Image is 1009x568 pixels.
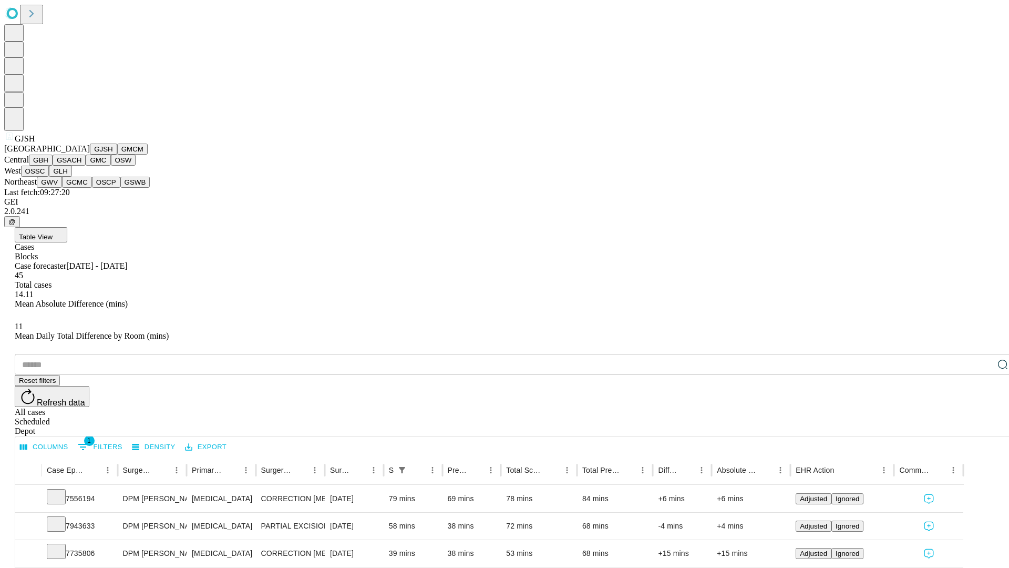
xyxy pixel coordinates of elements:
span: 11 [15,322,23,331]
div: 79 mins [389,485,437,512]
span: Adjusted [800,495,827,503]
button: GMCM [117,144,148,155]
button: Sort [224,463,239,478]
div: Primary Service [192,466,222,474]
div: 38 mins [448,513,496,540]
div: 7943633 [47,513,112,540]
div: 7735806 [47,540,112,567]
button: Sort [931,463,946,478]
button: Sort [155,463,169,478]
button: Adjusted [796,548,831,559]
div: Difference [658,466,678,474]
span: Adjusted [800,550,827,557]
button: GWV [37,177,62,188]
div: [MEDICAL_DATA] [192,485,250,512]
button: Sort [469,463,483,478]
span: Refresh data [37,398,85,407]
div: 69 mins [448,485,496,512]
div: +15 mins [717,540,785,567]
div: Scheduled In Room Duration [389,466,394,474]
div: Surgery Date [330,466,351,474]
div: 53 mins [506,540,572,567]
div: +6 mins [717,485,785,512]
div: Total Predicted Duration [582,466,620,474]
button: Menu [169,463,184,478]
button: GMC [86,155,110,166]
span: [GEOGRAPHIC_DATA] [4,144,90,153]
button: GSACH [53,155,86,166]
button: Menu [946,463,961,478]
button: Sort [621,463,635,478]
button: Ignored [831,493,863,504]
div: +4 mins [717,513,785,540]
button: Export [182,439,229,455]
span: West [4,166,21,175]
div: [DATE] [330,540,378,567]
div: Predicted In Room Duration [448,466,468,474]
button: Select columns [17,439,71,455]
div: 68 mins [582,540,648,567]
button: @ [4,216,20,227]
button: Sort [293,463,307,478]
button: Sort [758,463,773,478]
div: 68 mins [582,513,648,540]
div: CORRECTION [MEDICAL_DATA], DOUBLE [MEDICAL_DATA] [261,485,320,512]
span: Last fetch: 09:27:20 [4,188,70,197]
div: GEI [4,197,1005,207]
button: GJSH [90,144,117,155]
span: Ignored [836,522,859,530]
div: DPM [PERSON_NAME] [PERSON_NAME] [123,540,181,567]
div: [DATE] [330,485,378,512]
div: +15 mins [658,540,706,567]
button: Refresh data [15,386,89,407]
span: Reset filters [19,377,56,384]
span: Mean Daily Total Difference by Room (mins) [15,331,169,340]
button: Sort [86,463,100,478]
button: Adjusted [796,521,831,532]
div: -4 mins [658,513,706,540]
div: DPM [PERSON_NAME] [PERSON_NAME] [123,513,181,540]
span: GJSH [15,134,35,143]
div: [DATE] [330,513,378,540]
div: +6 mins [658,485,706,512]
span: 14.11 [15,290,33,299]
button: Expand [20,545,36,563]
button: OSW [111,155,136,166]
button: Adjusted [796,493,831,504]
div: Absolute Difference [717,466,757,474]
button: GBH [29,155,53,166]
button: Menu [877,463,891,478]
div: 78 mins [506,485,572,512]
div: 39 mins [389,540,437,567]
button: Table View [15,227,67,242]
span: Case forecaster [15,261,66,270]
div: 72 mins [506,513,572,540]
button: Show filters [395,463,409,478]
button: Menu [773,463,788,478]
span: 45 [15,271,23,280]
span: 1 [84,435,95,446]
div: [MEDICAL_DATA] [192,540,250,567]
span: Total cases [15,280,52,289]
span: Mean Absolute Difference (mins) [15,299,128,308]
button: Show filters [75,439,125,455]
span: @ [8,218,16,226]
div: Surgery Name [261,466,292,474]
div: CORRECTION [MEDICAL_DATA] [261,540,320,567]
button: Reset filters [15,375,60,386]
span: Ignored [836,495,859,503]
span: [DATE] - [DATE] [66,261,127,270]
button: Expand [20,490,36,509]
button: Menu [425,463,440,478]
div: Case Epic Id [47,466,85,474]
button: Sort [679,463,694,478]
button: OSCP [92,177,120,188]
button: Sort [545,463,560,478]
div: 84 mins [582,485,648,512]
button: Menu [100,463,115,478]
div: 1 active filter [395,463,409,478]
span: Central [4,155,29,164]
div: DPM [PERSON_NAME] [PERSON_NAME] [123,485,181,512]
span: Ignored [836,550,859,557]
div: PARTIAL EXCISION PHALANX OF TOE [261,513,320,540]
